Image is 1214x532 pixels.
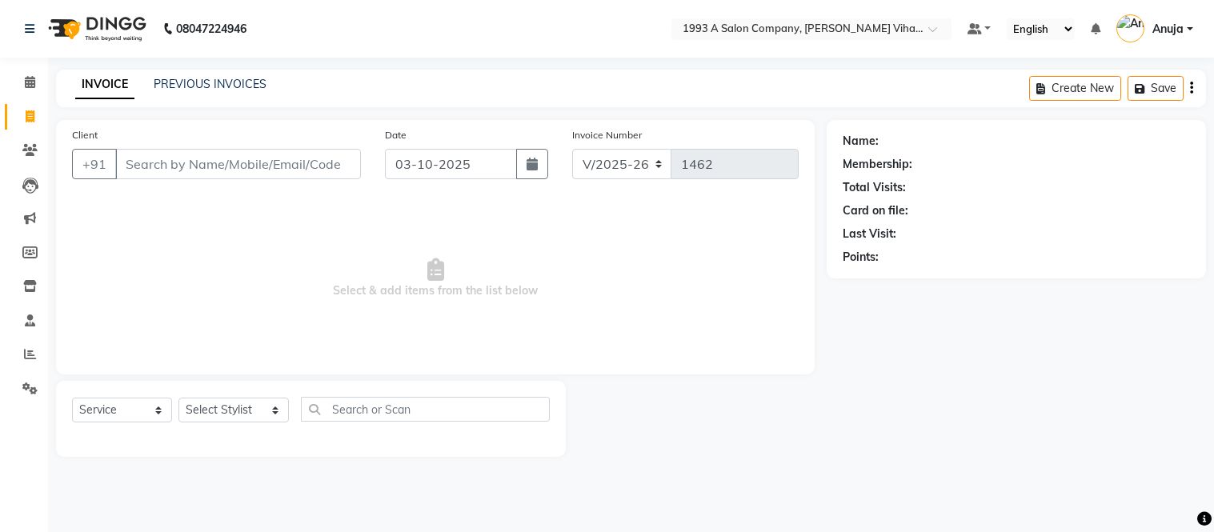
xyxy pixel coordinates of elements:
div: Name: [843,133,879,150]
button: +91 [72,149,117,179]
label: Date [385,128,407,142]
b: 08047224946 [176,6,246,51]
label: Invoice Number [572,128,642,142]
button: Create New [1029,76,1121,101]
div: Total Visits: [843,179,906,196]
a: INVOICE [75,70,134,99]
img: logo [41,6,150,51]
div: Points: [843,249,879,266]
input: Search by Name/Mobile/Email/Code [115,149,361,179]
button: Save [1128,76,1184,101]
img: Anuja [1116,14,1144,42]
div: Card on file: [843,202,908,219]
div: Membership: [843,156,912,173]
span: Select & add items from the list below [72,198,799,358]
input: Search or Scan [301,397,550,422]
span: Anuja [1152,21,1184,38]
div: Last Visit: [843,226,896,242]
label: Client [72,128,98,142]
a: PREVIOUS INVOICES [154,77,266,91]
